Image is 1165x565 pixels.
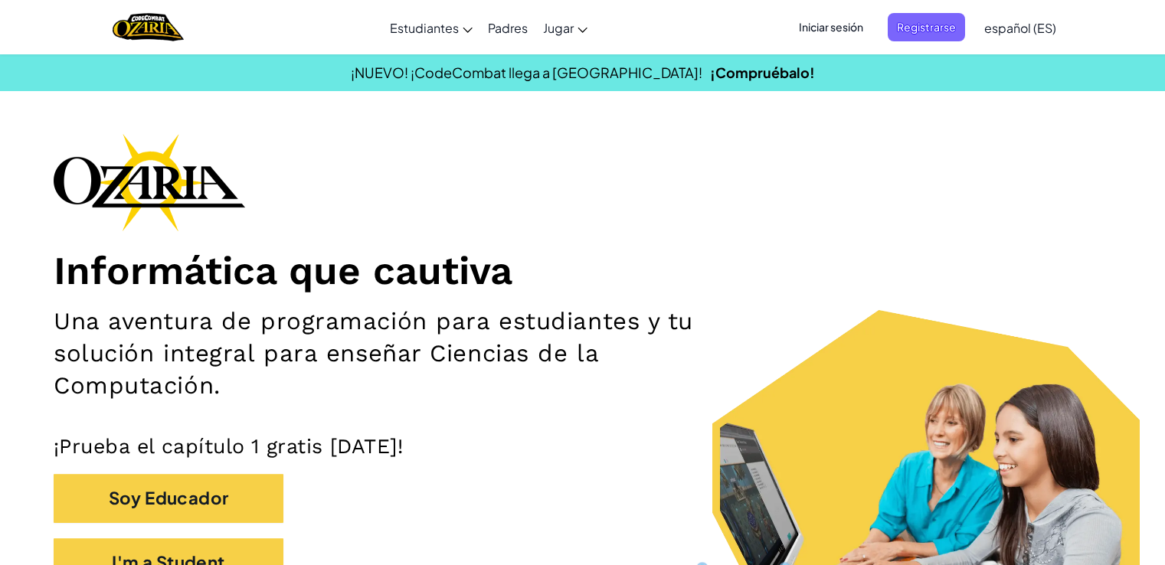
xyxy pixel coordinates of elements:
[54,433,1111,459] p: ¡Prueba el capítulo 1 gratis [DATE]!
[977,7,1064,48] a: español (ES)
[984,20,1056,36] span: español (ES)
[390,20,459,36] span: Estudiantes
[113,11,184,43] img: Home
[54,474,283,522] button: Soy Educador
[54,305,762,403] h2: Una aventura de programación para estudiantes y tu solución integral para enseñar Ciencias de la ...
[888,13,965,41] button: Registrarse
[54,247,1111,294] h1: Informática que cautiva
[480,7,535,48] a: Padres
[543,20,574,36] span: Jugar
[382,7,480,48] a: Estudiantes
[790,13,872,41] button: Iniciar sesión
[710,64,815,81] a: ¡Compruébalo!
[351,64,702,81] span: ¡NUEVO! ¡CodeCombat llega a [GEOGRAPHIC_DATA]!
[54,133,245,231] img: Ozaria branding logo
[535,7,595,48] a: Jugar
[113,11,184,43] a: Ozaria by CodeCombat logo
